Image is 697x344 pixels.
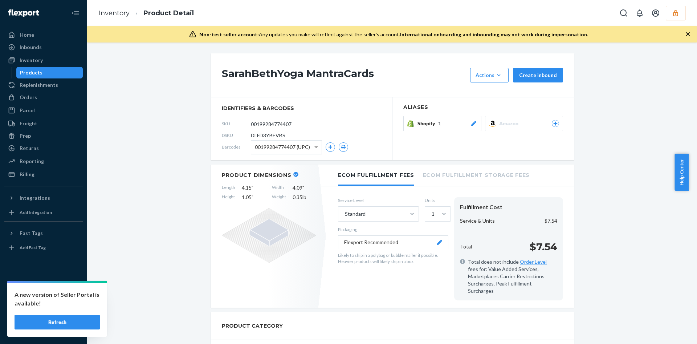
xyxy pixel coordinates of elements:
p: Total [460,243,472,250]
div: Add Fast Tag [20,244,46,251]
p: Likely to ship in a polybag or bubble mailer if possible. Heavier products will likely ship in a ... [338,252,448,264]
a: Inventory [99,9,130,17]
label: Units [425,197,448,203]
h1: SarahBethYoga MantraCards [222,68,466,82]
a: Talk to Support [4,299,83,311]
span: International onboarding and inbounding may not work during impersonation. [400,31,588,37]
button: Actions [470,68,509,82]
div: Integrations [20,194,50,202]
span: " [302,185,304,191]
button: Fast Tags [4,227,83,239]
a: Parcel [4,105,83,116]
div: Actions [476,72,503,79]
a: Add Fast Tag [4,242,83,254]
p: $7.54 [530,239,557,254]
div: Fulfillment Cost [460,203,557,211]
div: Inventory [20,57,43,64]
span: 0.35 lb [293,194,316,201]
a: Products [16,67,83,78]
button: Give Feedback [4,324,83,335]
span: " [252,185,253,191]
label: Service Level [338,197,419,203]
div: Freight [20,120,37,127]
span: 4.15 [242,184,265,191]
button: Close Navigation [68,6,83,20]
button: Open account menu [648,6,663,20]
div: Prep [20,132,31,139]
span: Weight [272,194,286,201]
a: Orders [4,92,83,103]
div: Replenishments [20,81,58,89]
img: Flexport logo [8,9,39,17]
span: 00199284774407 (UPC) [255,141,310,153]
a: Inbounds [4,41,83,53]
button: Refresh [15,315,100,329]
h2: Aliases [403,105,563,110]
p: $7.54 [545,217,557,224]
span: identifiers & barcodes [222,105,381,112]
span: DLFD3YBEVBS [251,132,285,139]
button: Create inbound [513,68,563,82]
div: Inbounds [20,44,42,51]
span: 1.05 [242,194,265,201]
span: Non-test seller account: [199,31,259,37]
span: Barcodes [222,144,251,150]
div: Orders [20,94,37,101]
p: Packaging [338,226,448,232]
div: Parcel [20,107,35,114]
div: Products [20,69,42,76]
h2: PRODUCT CATEGORY [222,319,283,332]
a: Add Integration [4,207,83,218]
a: Help Center [4,311,83,323]
a: Reporting [4,155,83,167]
span: 4.09 [293,184,316,191]
div: Billing [20,171,34,178]
button: Flexport Recommended [338,235,448,249]
button: Amazon [485,116,563,131]
button: Shopify1 [403,116,481,131]
span: 1 [438,120,441,127]
input: Standard [344,210,345,218]
div: 1 [432,210,435,218]
a: Home [4,29,83,41]
a: Replenishments [4,79,83,91]
span: SKU [222,121,251,127]
h2: Product Dimensions [222,172,292,178]
button: Help Center [674,154,689,191]
a: Prep [4,130,83,142]
li: Ecom Fulfillment Storage Fees [423,165,530,185]
div: Returns [20,145,39,152]
span: Total does not include fees for: Value Added Services, Marketplaces Carrier Restrictions Surcharg... [468,258,557,295]
span: Height [222,194,235,201]
a: Order Level [520,259,547,265]
p: A new version of Seller Portal is available! [15,290,100,308]
div: Fast Tags [20,230,43,237]
span: Shopify [417,120,438,127]
a: Inventory [4,54,83,66]
a: Settings [4,287,83,298]
div: Add Integration [20,209,52,215]
span: Amazon [499,120,521,127]
a: Billing [4,169,83,180]
a: Returns [4,142,83,154]
ol: breadcrumbs [93,3,200,24]
span: DSKU [222,132,251,138]
input: 1 [431,210,432,218]
button: Open notifications [632,6,647,20]
button: Integrations [4,192,83,204]
div: Reporting [20,158,44,165]
a: Product Detail [143,9,194,17]
div: Home [20,31,34,39]
li: Ecom Fulfillment Fees [338,165,414,186]
div: Standard [345,210,366,218]
span: Length [222,184,235,191]
a: Freight [4,118,83,129]
button: Open Search Box [616,6,631,20]
div: Any updates you make will reflect against the seller's account. [199,31,588,38]
span: Width [272,184,286,191]
span: " [252,194,253,200]
p: Service & Units [460,217,495,224]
